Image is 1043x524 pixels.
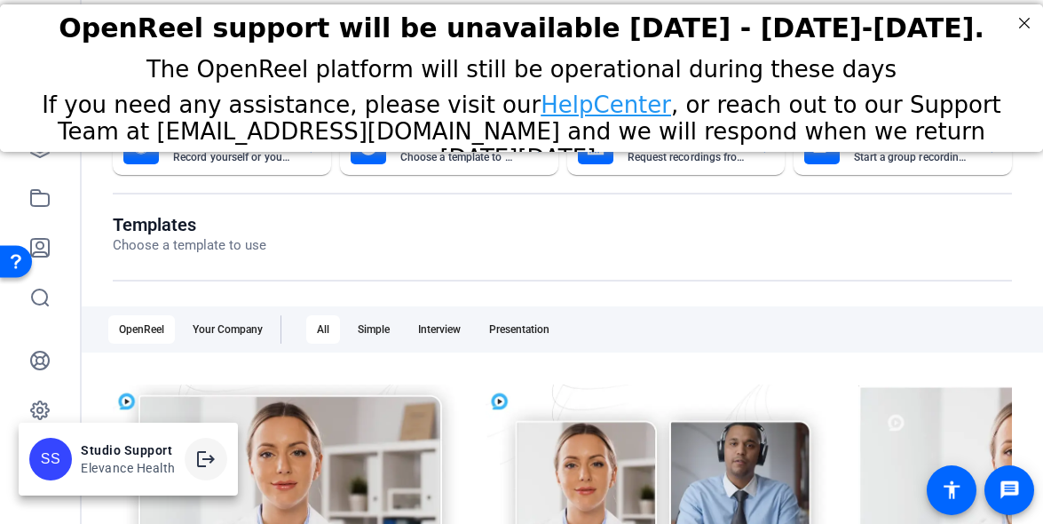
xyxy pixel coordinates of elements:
[146,52,897,78] span: The OpenReel platform will still be operational during these days
[81,441,176,459] div: Studio Support
[81,459,176,477] div: Elevance Health
[1013,7,1036,30] div: Close Step
[42,87,1001,167] span: If you need any assistance, please visit our , or reach out to our Support Team at [EMAIL_ADDRESS...
[29,438,72,480] div: SS
[541,87,671,114] a: HelpCenter
[195,449,217,470] mat-icon: logout
[22,8,1021,39] h2: OpenReel support will be unavailable Thursday - Friday, October 16th-17th.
